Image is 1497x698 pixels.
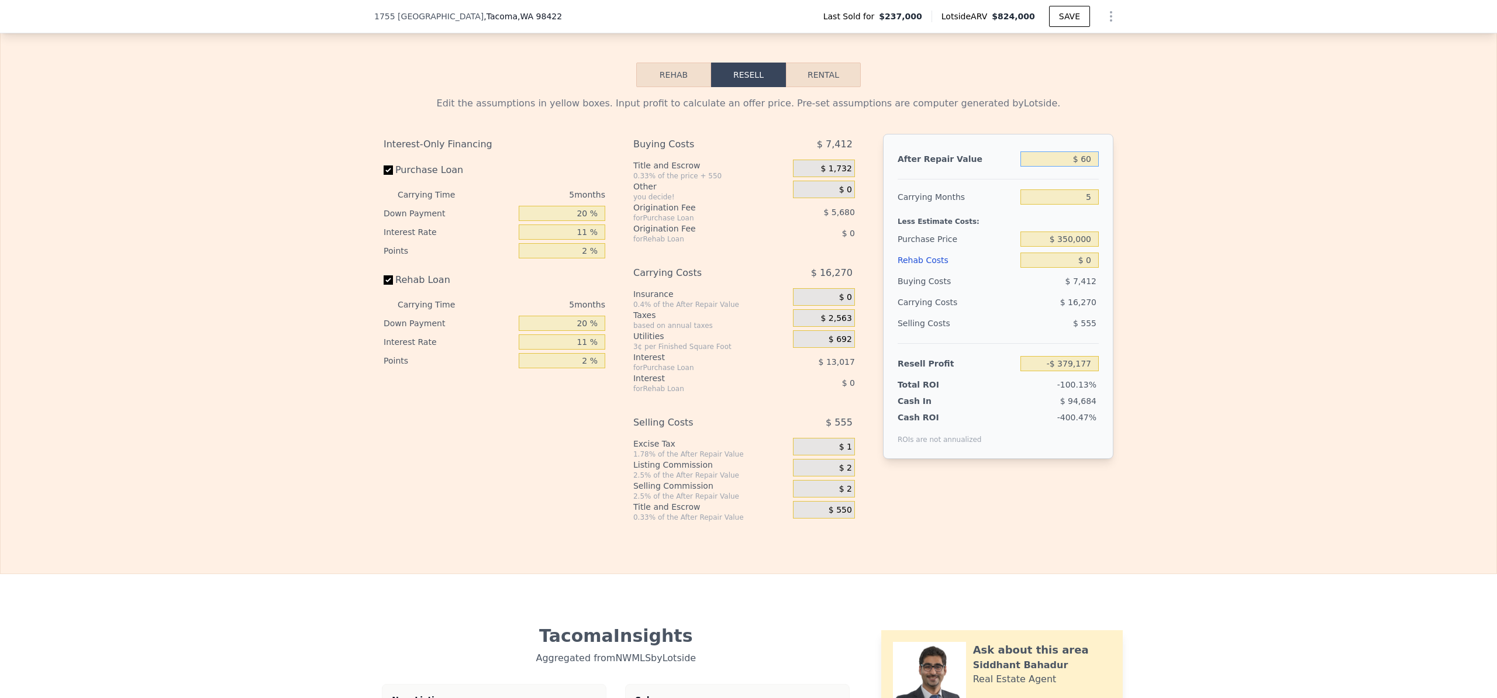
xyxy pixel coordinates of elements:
[518,12,562,21] span: , WA 98422
[633,181,788,192] div: Other
[633,262,764,284] div: Carrying Costs
[839,463,852,474] span: $ 2
[633,202,764,213] div: Origination Fee
[633,134,764,155] div: Buying Costs
[633,492,788,501] div: 2.5% of the After Repair Value
[973,658,1068,672] div: Siddhant Bahadur
[820,313,851,324] span: $ 2,563
[829,505,852,516] span: $ 550
[817,134,853,155] span: $ 7,412
[973,672,1057,686] div: Real Estate Agent
[941,11,992,22] span: Lotside ARV
[839,185,852,195] span: $ 0
[839,292,852,303] span: $ 0
[633,300,788,309] div: 0.4% of the After Repair Value
[973,642,1089,658] div: Ask about this area
[633,501,788,513] div: Title and Escrow
[819,357,855,367] span: $ 13,017
[633,234,764,244] div: for Rehab Loan
[898,423,982,444] div: ROIs are not annualized
[478,185,605,204] div: 5 months
[898,271,1016,292] div: Buying Costs
[842,378,855,388] span: $ 0
[898,353,1016,374] div: Resell Profit
[633,459,788,471] div: Listing Commission
[384,134,605,155] div: Interest-Only Financing
[384,241,514,260] div: Points
[384,314,514,333] div: Down Payment
[633,384,764,393] div: for Rehab Loan
[484,11,562,22] span: , Tacoma
[384,647,848,665] div: Aggregated from NWMLS by Lotside
[633,192,788,202] div: you decide!
[384,275,393,285] input: Rehab Loan
[820,164,851,174] span: $ 1,732
[1099,5,1123,28] button: Show Options
[633,351,764,363] div: Interest
[898,186,1016,208] div: Carrying Months
[384,96,1113,110] div: Edit the assumptions in yellow boxes. Input profit to calculate an offer price. Pre-set assumptio...
[898,148,1016,170] div: After Repair Value
[633,412,764,433] div: Selling Costs
[839,484,852,495] span: $ 2
[879,11,922,22] span: $237,000
[398,185,474,204] div: Carrying Time
[811,262,853,284] span: $ 16,270
[992,12,1035,21] span: $824,000
[1065,277,1096,286] span: $ 7,412
[842,229,855,238] span: $ 0
[826,412,853,433] span: $ 555
[633,450,788,459] div: 1.78% of the After Repair Value
[384,333,514,351] div: Interest Rate
[1057,413,1096,422] span: -400.47%
[829,334,852,345] span: $ 692
[898,292,971,313] div: Carrying Costs
[633,321,788,330] div: based on annual taxes
[633,309,788,321] div: Taxes
[898,412,982,423] div: Cash ROI
[898,229,1016,250] div: Purchase Price
[384,165,393,175] input: Purchase Loan
[633,223,764,234] div: Origination Fee
[633,330,788,342] div: Utilities
[898,208,1099,229] div: Less Estimate Costs:
[398,295,474,314] div: Carrying Time
[711,63,786,87] button: Resell
[384,160,514,181] label: Purchase Loan
[374,11,484,22] span: 1755 [GEOGRAPHIC_DATA]
[1049,6,1090,27] button: SAVE
[1060,298,1096,307] span: $ 16,270
[633,288,788,300] div: Insurance
[633,160,788,171] div: Title and Escrow
[384,626,848,647] div: Tacoma Insights
[1060,396,1096,406] span: $ 94,684
[384,269,514,291] label: Rehab Loan
[1057,380,1096,389] span: -100.13%
[633,213,764,223] div: for Purchase Loan
[633,363,764,372] div: for Purchase Loan
[898,395,971,407] div: Cash In
[478,295,605,314] div: 5 months
[786,63,861,87] button: Rental
[633,471,788,480] div: 2.5% of the After Repair Value
[633,438,788,450] div: Excise Tax
[823,11,879,22] span: Last Sold for
[384,351,514,370] div: Points
[823,208,854,217] span: $ 5,680
[1073,319,1096,328] span: $ 555
[839,442,852,452] span: $ 1
[633,171,788,181] div: 0.33% of the price + 550
[384,204,514,223] div: Down Payment
[898,250,1016,271] div: Rehab Costs
[633,480,788,492] div: Selling Commission
[633,342,788,351] div: 3¢ per Finished Square Foot
[636,63,711,87] button: Rehab
[898,313,1016,334] div: Selling Costs
[633,513,788,522] div: 0.33% of the After Repair Value
[633,372,764,384] div: Interest
[898,379,971,391] div: Total ROI
[384,223,514,241] div: Interest Rate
